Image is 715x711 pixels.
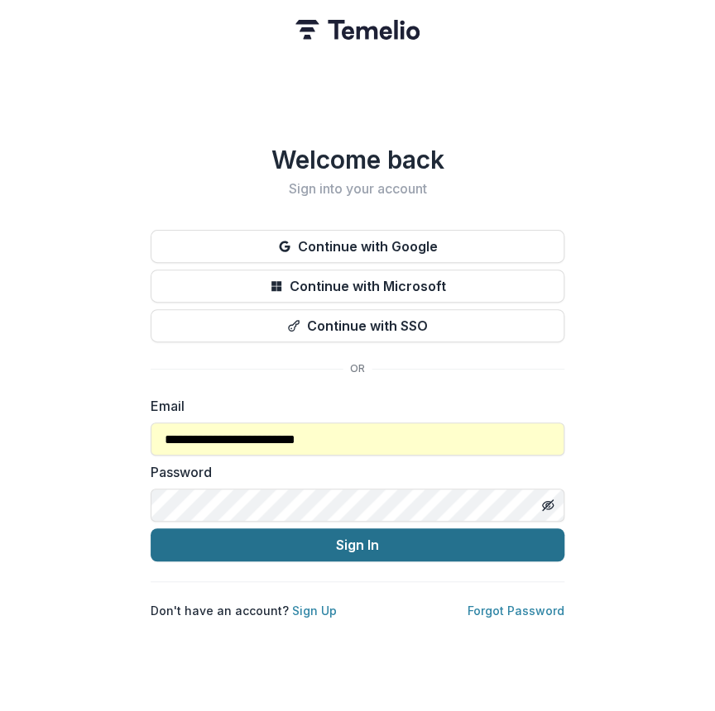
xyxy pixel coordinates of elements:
[151,145,564,174] h1: Welcome back
[151,230,564,263] button: Continue with Google
[292,604,337,618] a: Sign Up
[468,604,564,618] a: Forgot Password
[151,309,564,342] button: Continue with SSO
[151,270,564,303] button: Continue with Microsoft
[151,181,564,197] h2: Sign into your account
[295,20,420,40] img: Temelio
[151,528,564,561] button: Sign In
[151,396,554,416] label: Email
[535,492,561,518] button: Toggle password visibility
[151,602,337,619] p: Don't have an account?
[151,462,554,482] label: Password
